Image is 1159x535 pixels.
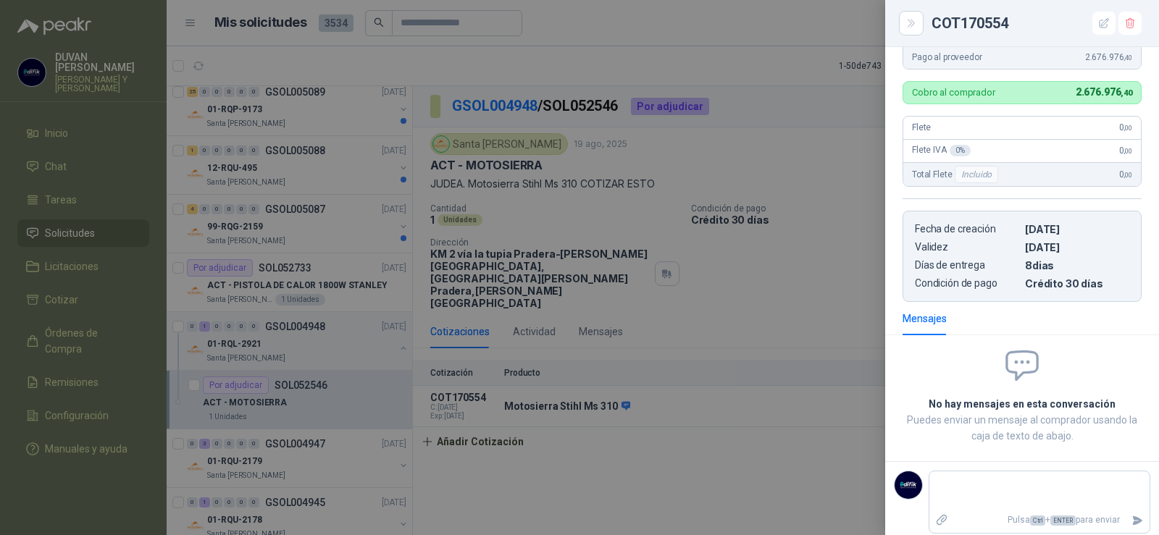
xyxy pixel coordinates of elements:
p: Pulsa + para enviar [954,507,1126,533]
span: 2.676.976 [1076,86,1132,98]
p: Crédito 30 días [1025,277,1129,290]
p: Días de entrega [915,259,1019,271]
div: Mensajes [903,311,947,327]
p: Validez [915,241,1019,253]
p: Cobro al comprador [912,88,995,97]
span: 2.676.976 [1085,52,1132,62]
span: ,00 [1124,147,1132,155]
label: Adjuntar archivos [929,507,954,533]
p: [DATE] [1025,223,1129,235]
img: Company Logo [895,471,922,499]
div: Incluido [955,166,998,183]
p: Condición de pago [915,277,1019,290]
p: 8 dias [1025,259,1129,271]
span: Ctrl [1030,515,1045,526]
span: 0 [1119,169,1132,180]
span: Pago al proveedor [912,52,982,62]
span: Flete [912,122,931,132]
span: ,00 [1124,124,1132,132]
span: ,40 [1121,88,1132,98]
h2: No hay mensajes en esta conversación [903,396,1142,412]
div: 0 % [950,145,971,156]
span: Total Flete [912,166,1001,183]
span: 0 [1119,122,1132,132]
p: [DATE] [1025,241,1129,253]
p: Puedes enviar un mensaje al comprador usando la caja de texto de abajo. [903,412,1142,444]
span: 0 [1119,146,1132,156]
span: ENTER [1050,515,1076,526]
button: Close [903,14,920,32]
button: Enviar [1126,507,1150,533]
div: COT170554 [932,12,1142,35]
p: Fecha de creación [915,223,1019,235]
span: ,40 [1124,54,1132,62]
span: ,00 [1124,171,1132,179]
span: Flete IVA [912,145,971,156]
